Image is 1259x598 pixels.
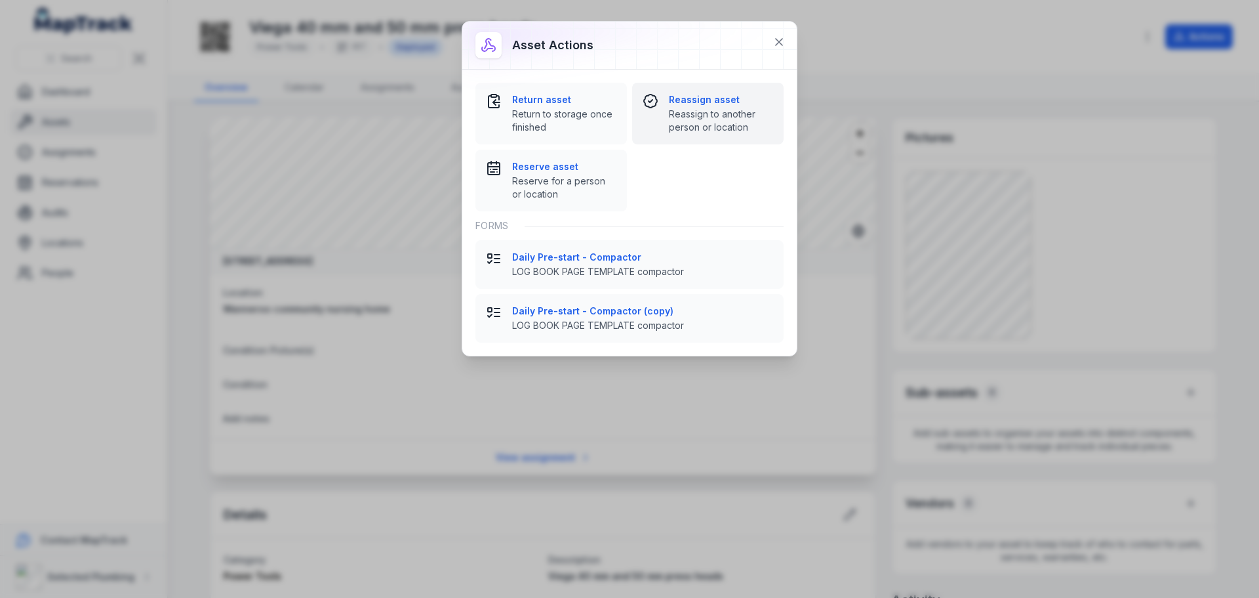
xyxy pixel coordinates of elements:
h3: Asset actions [512,36,593,54]
strong: Return asset [512,93,616,106]
span: Return to storage once finished [512,108,616,134]
strong: Reassign asset [669,93,773,106]
button: Daily Pre-start - CompactorLOG BOOK PAGE TEMPLATE compactor [475,240,784,289]
button: Reserve assetReserve for a person or location [475,150,627,211]
div: Forms [475,211,784,240]
span: Reassign to another person or location [669,108,773,134]
button: Daily Pre-start - Compactor (copy)LOG BOOK PAGE TEMPLATE compactor [475,294,784,343]
button: Reassign assetReassign to another person or location [632,83,784,144]
span: Reserve for a person or location [512,175,616,201]
span: LOG BOOK PAGE TEMPLATE compactor [512,319,773,332]
button: Return assetReturn to storage once finished [475,83,627,144]
span: LOG BOOK PAGE TEMPLATE compactor [512,265,773,278]
strong: Daily Pre-start - Compactor (copy) [512,305,773,318]
strong: Daily Pre-start - Compactor [512,251,773,264]
strong: Reserve asset [512,160,616,173]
